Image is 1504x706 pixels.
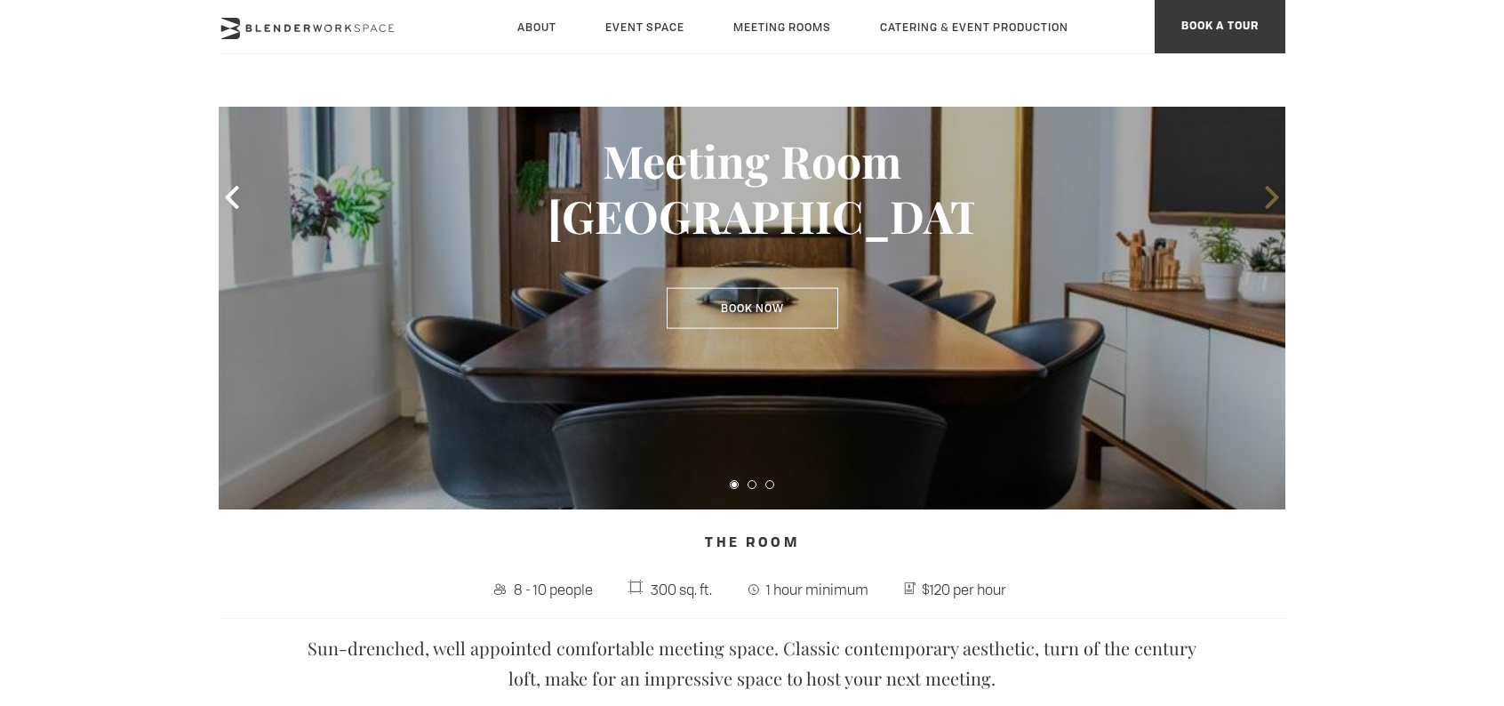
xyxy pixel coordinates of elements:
span: 1 hour minimum [762,575,873,604]
p: Sun-drenched, well appointed comfortable meeting space. Classic contemporary aesthetic, turn of t... [308,633,1196,694]
h4: The Room [219,527,1285,561]
a: Book Now [667,288,838,329]
span: 8 - 10 people [509,575,597,604]
span: 300 sq. ft. [646,575,716,604]
iframe: Chat Widget [1415,621,1504,706]
h3: Meeting Room [GEOGRAPHIC_DATA] [548,133,956,244]
span: $120 per hour [918,575,1012,604]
